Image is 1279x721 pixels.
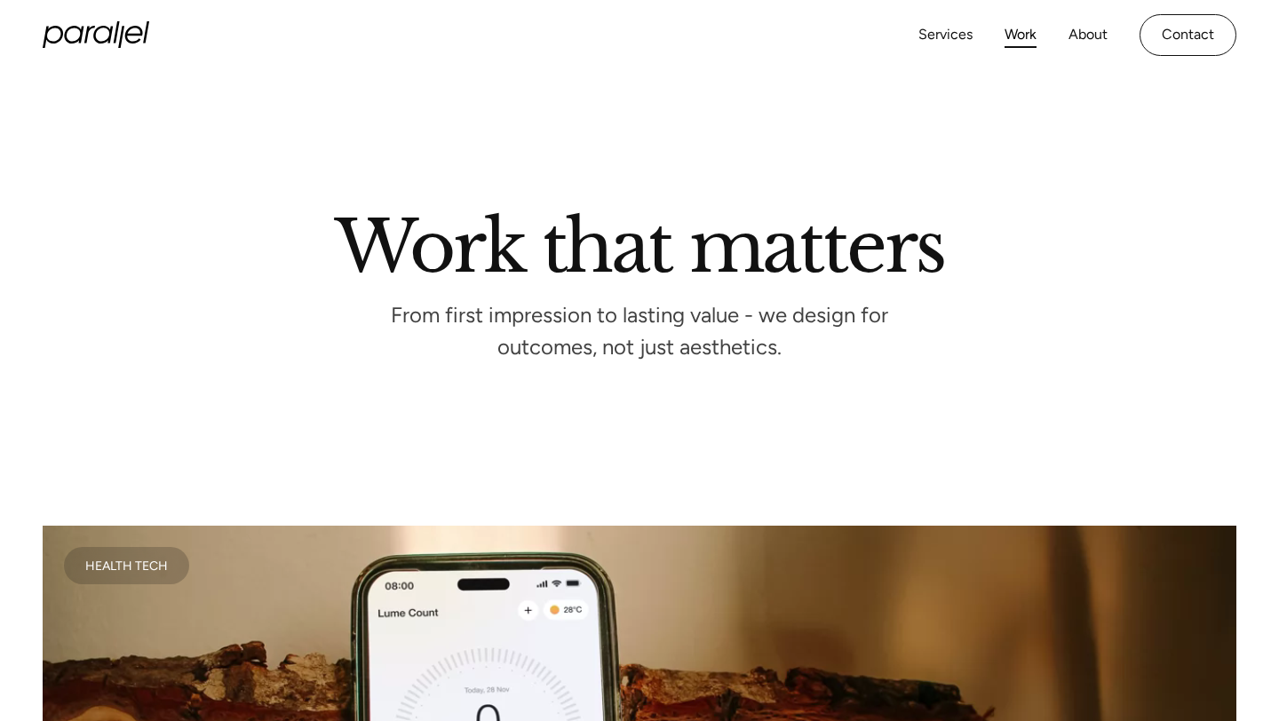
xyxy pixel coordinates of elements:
[43,21,149,48] a: home
[85,561,168,570] div: Health Tech
[133,212,1146,273] h2: Work that matters
[918,22,973,48] a: Services
[1005,22,1037,48] a: Work
[373,308,906,355] p: From first impression to lasting value - we design for outcomes, not just aesthetics.
[1068,22,1108,48] a: About
[1140,14,1236,56] a: Contact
